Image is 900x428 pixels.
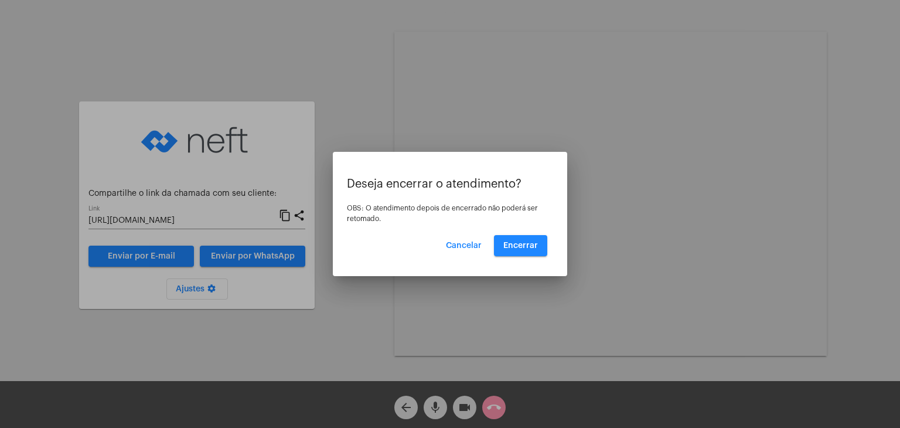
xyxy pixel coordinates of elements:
button: Cancelar [437,235,491,256]
span: Cancelar [446,242,482,250]
p: Deseja encerrar o atendimento? [347,178,553,191]
span: Encerrar [503,242,538,250]
span: OBS: O atendimento depois de encerrado não poderá ser retomado. [347,205,538,222]
button: Encerrar [494,235,547,256]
